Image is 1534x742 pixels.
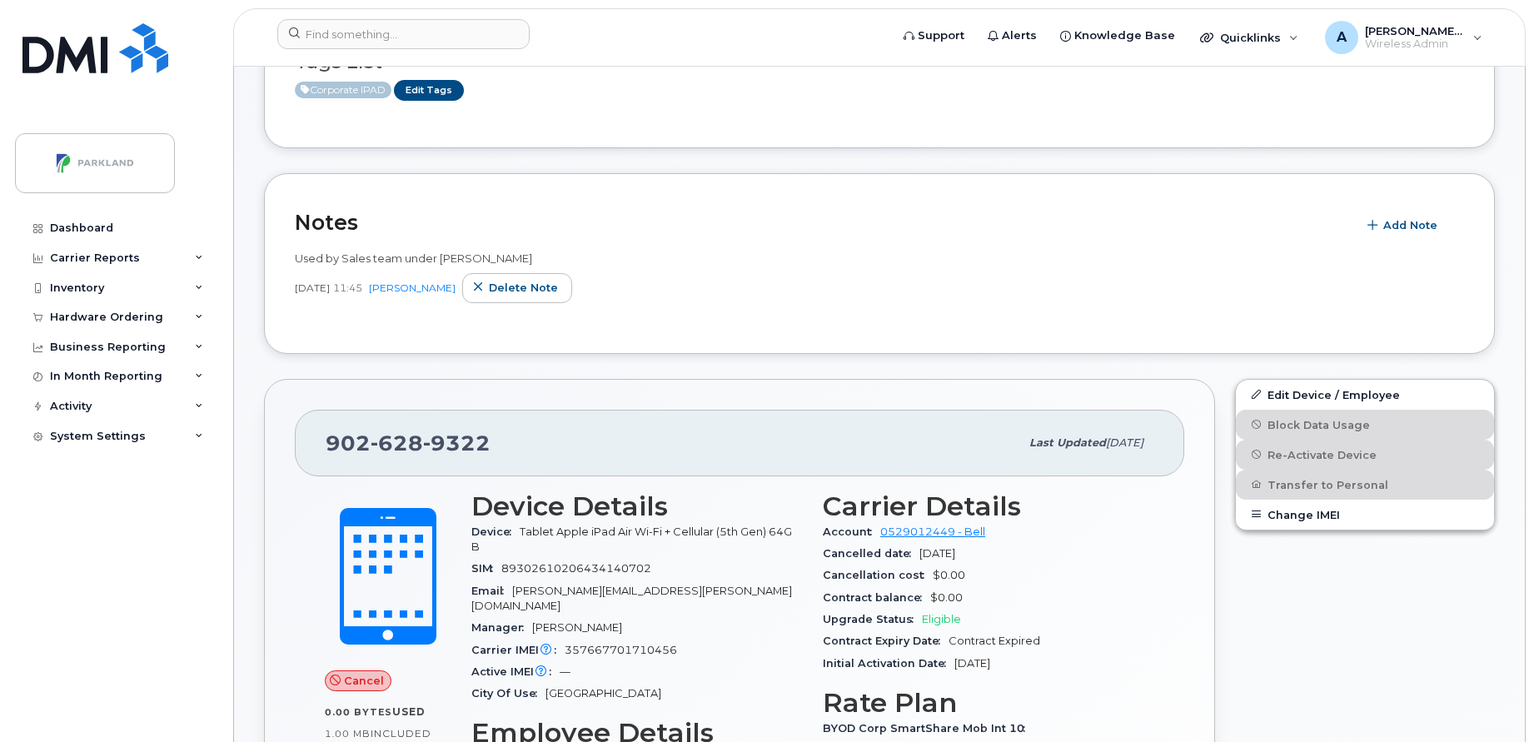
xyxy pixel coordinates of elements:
span: Alerts [1002,27,1037,44]
div: Quicklinks [1188,21,1310,54]
h2: Notes [295,210,1348,235]
span: SIM [471,562,501,575]
span: Knowledge Base [1074,27,1175,44]
span: Tablet Apple iPad Air Wi-Fi + Cellular (5th Gen) 64GB [471,525,792,553]
div: Abisheik.Thiyagarajan@parkland.ca [1313,21,1494,54]
h3: Carrier Details [823,491,1154,521]
span: 9322 [423,431,491,456]
span: [PERSON_NAME] [532,621,622,634]
input: Find something... [277,19,530,49]
span: Delete note [489,280,558,296]
span: Active [295,82,391,98]
span: [PERSON_NAME][EMAIL_ADDRESS][PERSON_NAME][DOMAIN_NAME] [471,585,792,612]
span: — [560,665,570,678]
span: [DATE] [919,547,955,560]
a: Edit Tags [394,80,464,101]
span: [DATE] [295,281,330,295]
a: Knowledge Base [1048,19,1187,52]
span: 0.00 Bytes [325,706,392,718]
span: Email [471,585,512,597]
span: [DATE] [1106,436,1143,449]
button: Change IMEI [1236,500,1494,530]
h3: Rate Plan [823,688,1154,718]
span: Account [823,525,880,538]
button: Transfer to Personal [1236,470,1494,500]
a: 0529012449 - Bell [880,525,985,538]
h3: Tags List [295,52,1464,72]
span: A [1337,27,1347,47]
span: Upgrade Status [823,613,922,625]
span: Manager [471,621,532,634]
button: Block Data Usage [1236,410,1494,440]
span: 357667701710456 [565,644,677,656]
span: used [392,705,426,718]
span: $0.00 [930,591,963,604]
a: [PERSON_NAME] [369,281,456,294]
span: Wireless Admin [1365,37,1465,51]
span: Quicklinks [1220,31,1281,44]
button: Add Note [1357,211,1452,241]
span: Re-Activate Device [1268,448,1377,461]
button: Delete note [462,273,572,303]
span: 11:45 [333,281,362,295]
span: [DATE] [954,657,990,670]
span: Contract balance [823,591,930,604]
span: Cancelled date [823,547,919,560]
span: Contract Expiry Date [823,635,949,647]
span: City Of Use [471,687,545,700]
a: Support [892,19,976,52]
h3: Device Details [471,491,803,521]
span: Device [471,525,520,538]
a: Alerts [976,19,1048,52]
span: Initial Activation Date [823,657,954,670]
span: Support [918,27,964,44]
span: [GEOGRAPHIC_DATA] [545,687,661,700]
span: Cancel [344,673,384,689]
span: 902 [326,431,491,456]
span: 628 [371,431,423,456]
span: 1.00 MB [325,728,371,740]
span: Eligible [922,613,961,625]
span: Add Note [1383,217,1437,233]
span: BYOD Corp SmartShare Mob Int 10 [823,722,1033,735]
span: Used by Sales team under [PERSON_NAME] [295,251,532,265]
span: [PERSON_NAME][EMAIL_ADDRESS][PERSON_NAME][DOMAIN_NAME] [1365,24,1465,37]
a: Edit Device / Employee [1236,380,1494,410]
span: Active IMEI [471,665,560,678]
span: Carrier IMEI [471,644,565,656]
span: $0.00 [933,569,965,581]
span: Contract Expired [949,635,1040,647]
span: Cancellation cost [823,569,933,581]
button: Re-Activate Device [1236,440,1494,470]
span: 89302610206434140702 [501,562,651,575]
span: Last updated [1029,436,1106,449]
